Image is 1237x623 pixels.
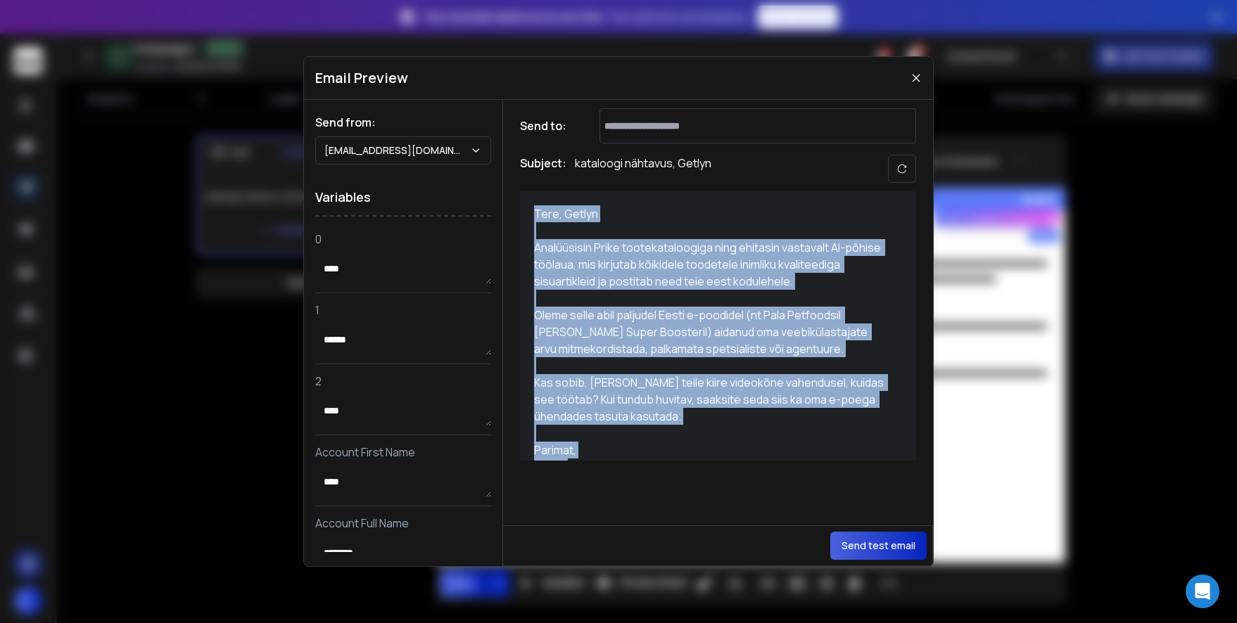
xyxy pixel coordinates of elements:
p: 2 [315,373,491,390]
button: Send test email [830,532,927,560]
div: Open Intercom Messenger [1186,574,1219,608]
p: [EMAIL_ADDRESS][DOMAIN_NAME] [324,143,470,158]
p: Account Full Name [315,515,491,532]
p: Account First Name [315,444,491,461]
h1: Send from: [315,114,491,131]
h1: Variables [315,179,491,217]
p: 1 [315,302,491,319]
p: kataloogi nähtavus, Getlyn [575,155,711,183]
h1: Subject: [520,155,566,183]
div: Tere, Getlyn Analüüsisin Prike tootekataloogiga ning ehitasin vastavalt AI-põhise töölaua, mis ki... [534,205,886,447]
p: 0 [315,231,491,248]
h1: Email Preview [315,68,408,88]
h1: Send to: [520,117,576,134]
